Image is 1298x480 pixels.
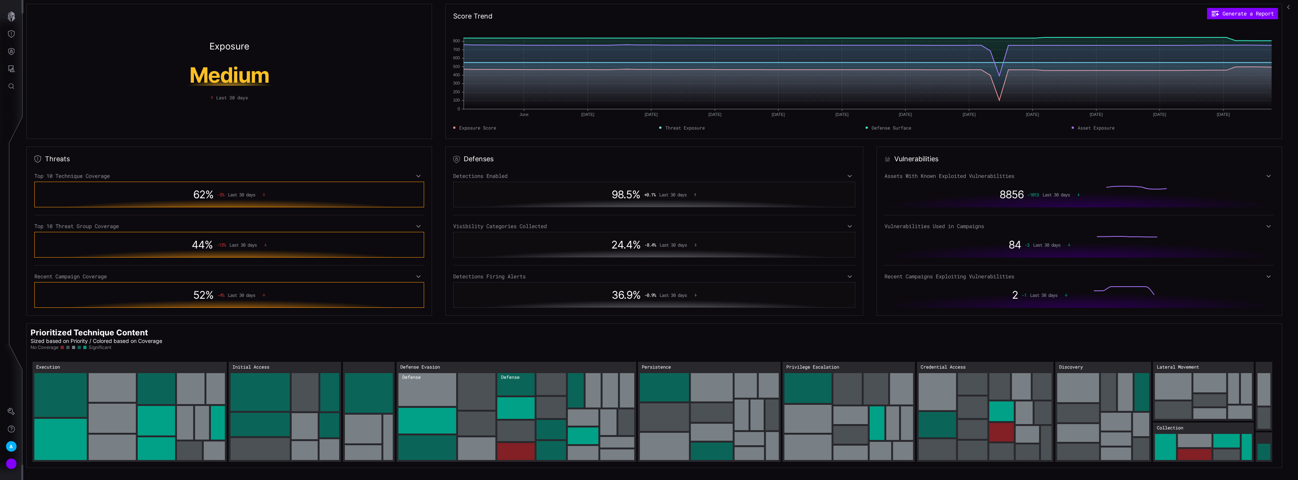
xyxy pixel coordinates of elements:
rect: Defense Evasion → Defense Evasion:Impair Defenses: 30 [537,373,566,395]
rect: Lateral Movement → Lateral Movement:Exploitation of Remote Services: 34 [1155,401,1192,419]
rect: Persistence → Persistence:BITS Jobs: 20 [766,400,779,430]
rect: Initial Access → Initial Access:Spearphishing Link: 47 [292,373,318,411]
rect: Lateral Movement → Lateral Movement:SMB/Windows Admin Shares: 34 [1193,373,1226,392]
rect: Persistence → Persistence:Scheduled Task: 54 [691,373,733,401]
rect: Defense Evasion → Defense Evasion:Create Process with Token: 18 [600,449,634,460]
span: -0.9 % [644,292,656,298]
rect: Credential Access → Credential Access:Security Account Manager: 27 [958,420,987,439]
rect: Persistence → Persistence:Scheduled Task/Job: 19 [735,447,764,460]
rect: Execution → Execution:Windows Management Instrumentation: 52 [138,373,175,404]
rect: Privilege Escalation → Privilege Escalation:Local Accounts: 20 [901,406,913,440]
rect: Privilege Escalation → Privilege Escalation:Registry Run Keys / Startup Folder: 60 [784,405,832,433]
rect: Exfiltration → Exfiltration:Exfiltration Over Alternative Protocol: 18 [1258,407,1270,429]
rect: Credential Access → Credential Access:Network Sniffing: 19 [1016,401,1033,424]
span: 52 % [193,289,214,301]
rect: Defense Evasion: 851 [397,362,636,462]
rect: Lateral Movement → Lateral Movement:Windows Remote Management: 20 [1193,408,1226,419]
rect: Command and Control → Command and Control:Web Protocols: 50 [345,415,381,443]
rect: Persistence → Persistence:Local Account: 19 [735,432,764,445]
rect: Exfiltration: 45 [1256,362,1272,431]
rect: Defense Evasion → Defense Evasion:BITS Jobs: 20 [618,409,634,435]
rect: Credential Access → Credential Access:Password Guessing: 18 [1016,445,1039,460]
rect: Defense Evasion → Defense Evasion:Abuse Elevation Control Mechanism: 29 [537,397,566,418]
rect: Discovery → Discovery:Remote System Discovery: 33 [1057,444,1099,460]
rect: Lateral Movement → Lateral Movement:Software Deployment Tools: 22 [1193,394,1226,406]
text: 0 [457,106,460,111]
rect: Initial Access → Initial Access:External Remote Services: 34 [320,373,339,411]
div: Visibility Categories Collected [453,223,856,230]
rect: Credential Access → Credential Access:Password Spraying: 36 [919,439,956,460]
rect: Credential Access → Credential Access:Cached Domain Credentials: 19 [1016,426,1039,443]
rect: Lateral Movement → Lateral Movement:RDP Hijacking: 19 [1241,373,1252,404]
div: Vulnerabilities Used in Campaigns [884,223,1274,230]
rect: Defense Evasion → Defense Evasion:Obfuscated Files or Information: 83 [398,373,456,406]
span: Last 30 days [660,242,687,247]
rect: Defense Evasion → Defense Evasion:Masquerading: 27 [537,420,566,439]
text: 300 [453,81,460,86]
span: No Coverage [31,344,58,350]
rect: Privilege Escalation → Privilege Escalation:Scheduled Task/Job: 19 [870,442,891,460]
rect: Privilege Escalation → Privilege Escalation:Windows Service: 34 [890,373,913,404]
rect: Defense Evasion → Defense Evasion:Template Injection: 18 [600,437,634,448]
rect: Credential Access → Credential Access:LSASS Memory: 62 [919,373,956,410]
button: Generate a Report [1207,8,1278,19]
rect: Initial Access → Initial Access:Drive-by Compromise: 32 [292,413,318,439]
rect: Collection → Collection:Archive via Utility: 28 [1178,434,1212,447]
rect: Execution: 691 [32,362,227,462]
span: Last 30 days [1033,242,1060,247]
rect: Discovery → Discovery:Local Account: 18 [1133,438,1149,460]
text: [DATE] [1217,112,1230,117]
span: Last 30 days [228,292,255,298]
rect: Credential Access → Credential Access:Kerberoasting: 22 [989,423,1014,441]
span: 84 [1009,238,1021,251]
rect: Discovery → Discovery:System Owner/User Discovery: 28 [1101,373,1116,411]
h2: Defenses [464,154,494,164]
span: A [9,443,13,451]
text: [DATE] [1026,112,1039,117]
rect: Persistence → Persistence:Account Manipulation: 36 [691,403,733,422]
rect: Defense Evasion → Defense Evasion:Indicator Removal: 25 [586,373,601,407]
text: 500 [453,64,460,69]
rect: Privilege Escalation → Privilege Escalation:Account Manipulation: 36 [864,373,888,404]
rect: Collection → Collection:Automated Collection: 18 [1242,434,1252,460]
h1: Medium [158,65,300,86]
rect: Discovery → Discovery:Network Service Discovery: 36 [1057,404,1099,422]
span: Significant [89,344,111,350]
rect: Execution → Execution:Python: 23 [211,406,225,440]
h2: Exposure [209,42,249,51]
rect: Discovery → Discovery:Process Discovery: 26 [1101,413,1131,431]
rect: Impact: 20 [1256,432,1272,462]
p: Sized based on Priority / Colored based on Coverage [31,338,1278,344]
rect: Persistence → Persistence:Modify Registry: 61 [640,403,689,431]
rect: Persistence → Persistence:Valid Accounts: 63 [640,373,689,401]
rect: Initial Access → Initial Access:Valid Accounts: 63 [231,413,290,436]
rect: Lateral Movement: 216 [1153,362,1254,421]
rect: Privilege Escalation → Privilege Escalation:Create Process with Token: 18 [893,442,913,460]
rect: Discovery → Discovery:Domain Trust Discovery: 19 [1133,413,1149,436]
rect: Persistence → Persistence:Web Shell: 26 [735,373,757,398]
div: Top 10 Threat Group Coverage [34,223,424,230]
rect: Persistence: 509 [638,362,781,462]
span: Defense Surface [872,124,911,131]
rect: Lateral Movement → Lateral Movement:VNC: 18 [1228,406,1252,419]
span: Asset Exposure [1078,124,1115,131]
rect: Defense Evasion → Defense Evasion:Disable or Modify System Firewall: 30 [497,443,535,460]
rect: Persistence → Persistence:Hijack Execution Flow: 21 [735,400,749,430]
rect: Initial Access → Initial Access:Cloud Accounts: 24 [292,441,318,460]
rect: Discovery → Discovery:File and Directory Discovery: 27 [1118,373,1133,411]
rect: Collection → Collection:Data from Cloud Storage: 24 [1178,449,1212,460]
rect: Execution → Execution:Scheduled Task: 54 [89,435,136,460]
rect: Credential Access → Credential Access:NTDS: 30 [958,373,987,395]
rect: Collection: 146 [1153,423,1254,462]
div: Assets With Known Exploited Vulnerabilities [884,173,1274,179]
text: 400 [453,73,460,77]
rect: Defense Evasion → Defense Evasion:Rundll32: 38 [497,373,535,395]
span: -4 % [217,292,224,298]
rect: Execution → Execution:Malicious Link: 39 [138,437,175,460]
rect: Initial Access → Initial Access:Exploit Public-Facing Application: 60 [231,438,290,460]
rect: Privilege Escalation → Privilege Escalation:Hijack Execution Flow: 21 [886,406,899,440]
rect: Exfiltration → Exfiltration:Exfiltration Over Unencrypted Non-C2 Protocol: 27 [1258,373,1270,406]
rect: Discovery → Discovery:System Network Configuration Discovery: 27 [1135,373,1149,411]
rect: Persistence → Persistence:Windows Service: 34 [691,424,733,441]
rect: Execution → Execution:Command and Scripting Interpreter: 50 [138,406,175,435]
